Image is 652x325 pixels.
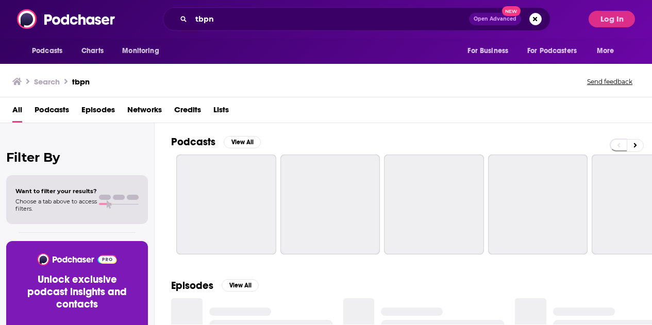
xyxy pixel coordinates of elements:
a: Charts [75,41,110,61]
input: Search podcasts, credits, & more... [191,11,469,27]
h2: Filter By [6,150,148,165]
img: Podchaser - Follow, Share and Rate Podcasts [37,253,118,265]
button: Open AdvancedNew [469,13,521,25]
span: New [502,6,521,16]
span: Monitoring [122,44,159,58]
button: View All [224,136,261,148]
button: open menu [590,41,627,61]
a: Lists [213,101,229,123]
span: Choose a tab above to access filters. [15,198,97,212]
button: View All [222,279,259,292]
button: open menu [115,41,172,61]
h3: tbpn [72,77,90,87]
h2: Episodes [171,279,213,292]
h3: Unlock exclusive podcast insights and contacts [19,273,136,311]
span: Want to filter your results? [15,187,97,195]
span: Charts [81,44,104,58]
a: EpisodesView All [171,279,259,292]
a: Episodes [81,101,115,123]
a: All [12,101,22,123]
button: open menu [25,41,76,61]
h2: Podcasts [171,135,215,148]
a: Credits [174,101,201,123]
a: PodcastsView All [171,135,261,148]
button: Send feedback [584,77,636,86]
div: Search podcasts, credits, & more... [163,7,550,31]
button: Log In [589,11,635,27]
a: Podcasts [35,101,69,123]
img: Podchaser - Follow, Share and Rate Podcasts [17,9,116,29]
span: More [597,44,614,58]
a: Networks [127,101,162,123]
span: Podcasts [32,44,62,58]
span: For Podcasters [527,44,577,58]
span: For Business [467,44,508,58]
button: open menu [521,41,592,61]
h3: Search [34,77,60,87]
button: open menu [460,41,521,61]
span: Open Advanced [474,16,516,22]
